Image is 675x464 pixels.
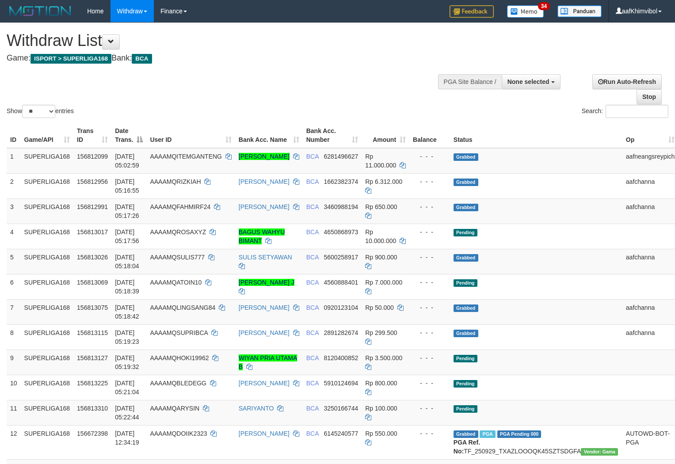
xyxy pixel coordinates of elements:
span: [DATE] 05:02:59 [115,153,139,169]
th: Bank Acc. Number: activate to sort column ascending [303,123,362,148]
select: Showentries [22,105,55,118]
span: [DATE] 05:18:42 [115,304,139,320]
span: AAAAMQDOIIK2323 [150,430,207,437]
th: Date Trans.: activate to sort column descending [111,123,146,148]
td: 5 [7,249,21,274]
a: [PERSON_NAME] [239,430,290,437]
h1: Withdraw List [7,32,441,49]
span: Grabbed [454,254,478,262]
span: None selected [507,78,549,85]
span: Rp 50.000 [365,304,394,311]
span: Rp 100.000 [365,405,397,412]
span: Copy 3460988194 to clipboard [324,203,358,210]
span: Pending [454,405,477,413]
th: User ID: activate to sort column ascending [146,123,235,148]
img: Button%20Memo.svg [507,5,544,18]
td: SUPERLIGA168 [21,425,74,459]
span: AAAAMQSUPRIBCA [150,329,208,336]
label: Show entries [7,105,74,118]
span: Rp 299.500 [365,329,397,336]
a: Run Auto-Refresh [592,74,662,89]
a: [PERSON_NAME] [239,178,290,185]
span: Rp 6.312.000 [365,178,402,185]
span: BCA [306,153,319,160]
span: Grabbed [454,430,478,438]
span: 156813225 [77,380,108,387]
span: Vendor URL: https://trx31.1velocity.biz [581,448,618,456]
a: [PERSON_NAME] [239,380,290,387]
th: ID [7,123,21,148]
span: [DATE] 05:22:44 [115,405,139,421]
span: Rp 7.000.000 [365,279,402,286]
div: - - - [413,228,446,236]
span: BCA [306,430,319,437]
span: [DATE] 05:18:39 [115,279,139,295]
a: SARIYANTO [239,405,274,412]
span: Grabbed [454,204,478,211]
div: PGA Site Balance / [438,74,502,89]
span: BCA [306,329,319,336]
span: PGA Pending [497,430,542,438]
span: AAAAMQITEMGANTENG [150,153,222,160]
span: AAAAMQATOIN10 [150,279,202,286]
td: SUPERLIGA168 [21,249,74,274]
span: Pending [454,380,477,388]
span: Rp 10.000.000 [365,228,396,244]
span: AAAAMQFAHMIRF24 [150,203,210,210]
span: Copy 4560888401 to clipboard [324,279,358,286]
a: [PERSON_NAME] [239,329,290,336]
span: Marked by aafsoycanthlai [480,430,495,438]
span: BCA [306,228,319,236]
span: AAAAMQSULIS777 [150,254,205,261]
a: BAGUS WAHYU BIMANT [239,228,285,244]
td: 2 [7,173,21,198]
span: AAAAMQHOKI19962 [150,354,209,361]
span: 156813075 [77,304,108,311]
span: 156813115 [77,329,108,336]
th: Amount: activate to sort column ascending [362,123,409,148]
b: PGA Ref. No: [454,439,480,455]
span: Rp 3.500.000 [365,354,402,361]
span: 156812991 [77,203,108,210]
span: Copy 5910124694 to clipboard [324,380,358,387]
div: - - - [413,328,446,337]
span: Copy 2891282674 to clipboard [324,329,358,336]
td: 11 [7,400,21,425]
span: Pending [454,279,477,287]
span: 156813017 [77,228,108,236]
span: 156813026 [77,254,108,261]
span: AAAAMQROSAXYZ [150,228,206,236]
span: Copy 8120400852 to clipboard [324,354,358,361]
span: Grabbed [454,153,478,161]
a: [PERSON_NAME] J [239,279,294,286]
td: SUPERLIGA168 [21,299,74,324]
span: 156672398 [77,430,108,437]
div: - - - [413,177,446,186]
td: SUPERLIGA168 [21,375,74,400]
img: panduan.png [557,5,602,17]
td: 6 [7,274,21,299]
span: 156813069 [77,279,108,286]
span: 156813310 [77,405,108,412]
span: Pending [454,355,477,362]
span: BCA [306,405,319,412]
span: AAAAMQARYSIN [150,405,199,412]
span: BCA [306,354,319,361]
span: BCA [306,203,319,210]
span: [DATE] 05:21:04 [115,380,139,396]
a: [PERSON_NAME] [239,153,290,160]
th: Game/API: activate to sort column ascending [21,123,74,148]
td: SUPERLIGA168 [21,148,74,174]
td: SUPERLIGA168 [21,224,74,249]
span: [DATE] 12:34:19 [115,430,139,446]
td: 12 [7,425,21,459]
span: AAAAMQBLEDEGG [150,380,206,387]
span: Rp 800.000 [365,380,397,387]
span: Rp 550.000 [365,430,397,437]
label: Search: [582,105,668,118]
button: None selected [502,74,561,89]
span: 156813127 [77,354,108,361]
td: SUPERLIGA168 [21,173,74,198]
span: Pending [454,229,477,236]
td: 3 [7,198,21,224]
